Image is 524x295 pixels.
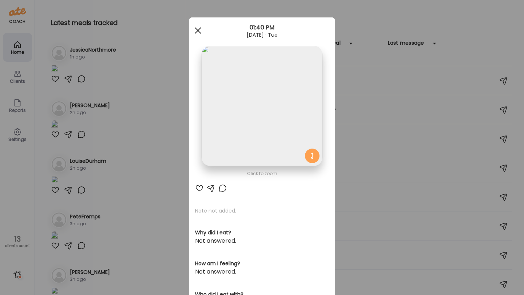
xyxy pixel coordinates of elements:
img: images%2FqXFc7aMTU5fNNZiMnXpPEgEZiJe2%2F0tmINVfPbbpUBkgnInMF%2FQ8P5ENlileOgG8GxZWsP_1080 [202,46,322,166]
h3: How am I feeling? [195,260,329,267]
div: Not answered. [195,267,329,276]
p: Note not added. [195,207,329,214]
div: Not answered. [195,237,329,245]
h3: Why did I eat? [195,229,329,237]
div: 01:40 PM [189,23,335,32]
div: Click to zoom [195,169,329,178]
div: [DATE] · Tue [189,32,335,38]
